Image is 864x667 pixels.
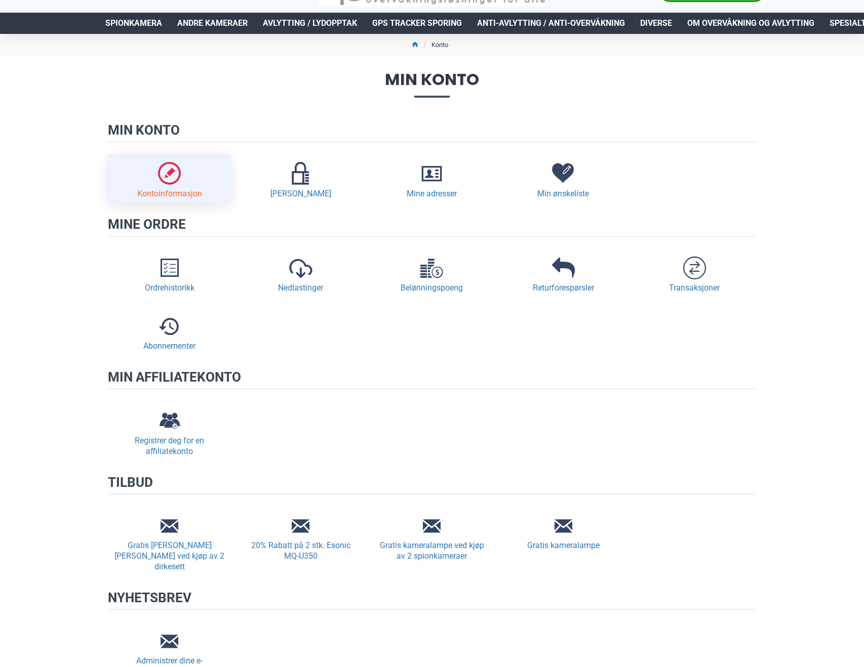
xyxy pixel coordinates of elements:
[469,13,633,34] a: Anti-avlytting / Anti-overvåkning
[108,122,756,142] h2: Min konto
[370,248,493,299] a: Belønningspoeng
[372,17,462,29] span: GPS Tracker Sporing
[108,154,231,204] a: Kontoinformasjon
[502,248,625,299] a: Returforespørsler
[640,17,672,29] span: Diverse
[108,369,756,389] h2: Min affiliatekonto
[239,154,362,204] a: [PERSON_NAME]
[502,154,625,204] a: Min ønskeliste
[108,506,231,577] a: Gratis [PERSON_NAME] [PERSON_NAME] ved kjøp av 2 dirkesett
[365,13,469,34] a: GPS Tracker Sporing
[108,401,231,462] a: Registrer deg for en affiliatekonto
[633,248,756,299] a: Transaksjoner
[98,13,170,34] a: Spionkamera
[263,17,357,29] span: Avlytting / Lydopptak
[255,13,365,34] a: Avlytting / Lydopptak
[108,248,231,299] a: Ordrehistorikk
[108,475,756,494] h2: Tilbud
[370,154,493,204] a: Mine adresser
[98,71,766,97] span: Min konto
[687,17,814,29] span: Om overvåkning og avlytting
[105,17,162,29] span: Spionkamera
[108,590,756,610] h2: Nyhetsbrev
[108,217,756,236] h2: Mine ordre
[177,17,248,29] span: Andre kameraer
[239,506,362,577] a: 20% Rabatt på 2 stk. Esonic MQ-U350
[370,506,493,577] a: Gratis kameralampe ved kjøp av 2 spionkameraer
[170,13,255,34] a: Andre kameraer
[477,17,625,29] span: Anti-avlytting / Anti-overvåkning
[108,307,231,357] a: Abonnementer
[633,13,680,34] a: Diverse
[502,506,625,577] a: Gratis kameralampe
[680,13,822,34] a: Om overvåkning og avlytting
[239,248,362,299] a: Nedlastinger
